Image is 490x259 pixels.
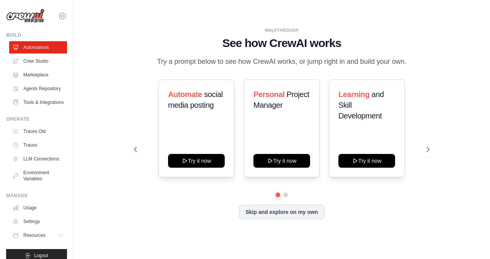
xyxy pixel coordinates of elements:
span: Logout [34,253,48,259]
img: Logo [6,9,44,23]
a: Agents Repository [9,83,67,95]
button: Skip and explore on my own [239,205,324,219]
span: Automate [168,90,202,99]
span: Learning [338,90,369,99]
a: Usage [9,202,67,214]
div: WALKTHROUGH [134,28,429,33]
button: Resources [9,229,67,241]
button: Try it now [253,154,310,168]
h1: See how CrewAI works [134,36,429,50]
a: Traces [9,139,67,151]
a: Crew Studio [9,55,67,67]
a: Environment Variables [9,167,67,185]
div: Operate [6,116,67,122]
button: Try it now [168,154,225,168]
a: Traces Old [9,125,67,138]
span: Project Manager [253,90,309,109]
button: Try it now [338,154,395,168]
a: Automations [9,41,67,53]
p: Try a prompt below to see how CrewAI works, or jump right in and build your own. [153,56,410,67]
span: Resources [23,232,45,238]
a: Settings [9,215,67,228]
a: LLM Connections [9,153,67,165]
a: Marketplace [9,69,67,81]
div: Build [6,32,67,38]
div: Manage [6,193,67,199]
a: Tools & Integrations [9,96,67,108]
span: Personal [253,90,284,99]
span: and Skill Development [338,90,384,120]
